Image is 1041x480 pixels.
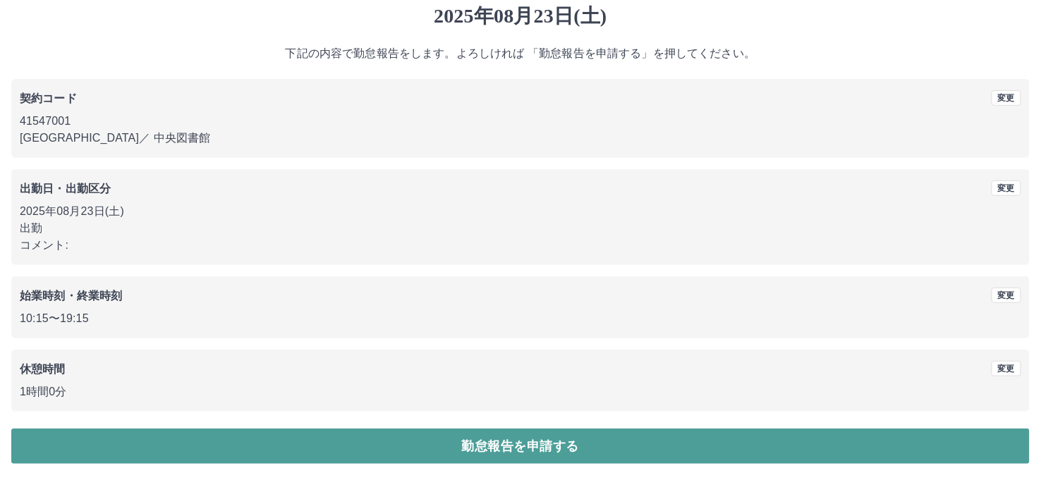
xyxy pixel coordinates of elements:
[11,45,1030,62] p: 下記の内容で勤怠報告をします。よろしければ 「勤怠報告を申請する」を押してください。
[20,363,66,375] b: 休憩時間
[11,429,1030,464] button: 勤怠報告を申請する
[992,180,1021,196] button: 変更
[20,92,77,104] b: 契約コード
[20,203,1021,220] p: 2025年08月23日(土)
[992,90,1021,106] button: 変更
[20,290,122,302] b: 始業時刻・終業時刻
[11,4,1030,28] h1: 2025年08月23日(土)
[20,113,1021,130] p: 41547001
[20,237,1021,254] p: コメント:
[992,361,1021,376] button: 変更
[20,183,111,195] b: 出勤日・出勤区分
[992,288,1021,303] button: 変更
[20,130,1021,147] p: [GEOGRAPHIC_DATA] ／ 中央図書館
[20,220,1021,237] p: 出勤
[20,383,1021,400] p: 1時間0分
[20,310,1021,327] p: 10:15 〜 19:15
